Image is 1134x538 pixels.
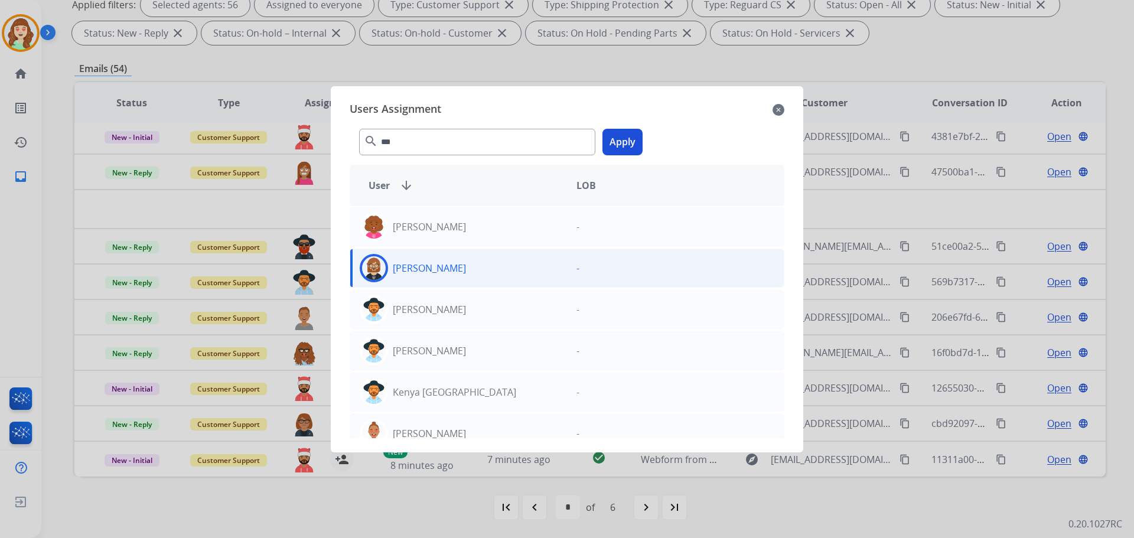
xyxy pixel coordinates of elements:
[350,100,441,119] span: Users Assignment
[393,385,516,399] p: Kenya [GEOGRAPHIC_DATA]
[576,344,579,358] p: -
[364,134,378,148] mat-icon: search
[393,344,466,358] p: [PERSON_NAME]
[393,261,466,275] p: [PERSON_NAME]
[576,220,579,234] p: -
[576,178,596,193] span: LOB
[773,103,784,117] mat-icon: close
[576,302,579,317] p: -
[399,178,413,193] mat-icon: arrow_downward
[393,302,466,317] p: [PERSON_NAME]
[576,426,579,441] p: -
[393,426,466,441] p: [PERSON_NAME]
[359,178,567,193] div: User
[576,385,579,399] p: -
[393,220,466,234] p: [PERSON_NAME]
[602,129,643,155] button: Apply
[576,261,579,275] p: -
